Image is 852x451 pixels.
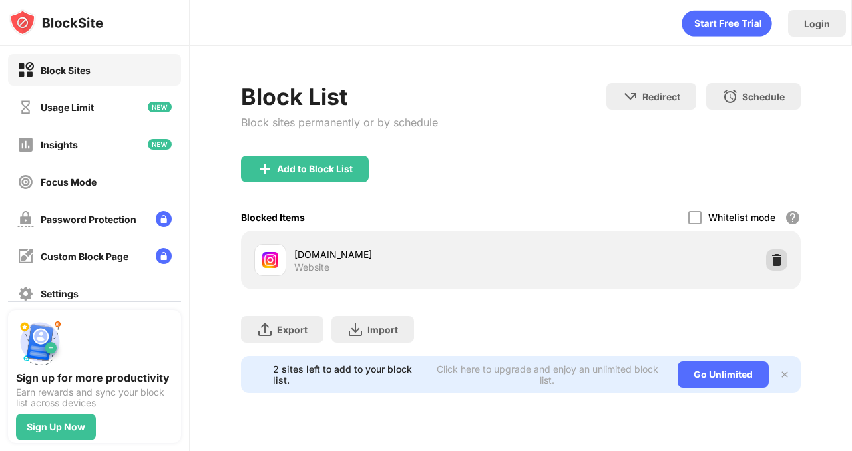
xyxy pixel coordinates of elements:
div: Sign Up Now [27,422,85,432]
div: Website [294,261,329,273]
img: focus-off.svg [17,174,34,190]
img: logo-blocksite.svg [9,9,103,36]
div: Usage Limit [41,102,94,113]
img: settings-off.svg [17,285,34,302]
div: Block Sites [41,65,91,76]
img: lock-menu.svg [156,248,172,264]
div: Whitelist mode [708,212,775,223]
div: Login [804,18,830,29]
div: Settings [41,288,79,299]
img: time-usage-off.svg [17,99,34,116]
div: Go Unlimited [678,361,769,388]
img: lock-menu.svg [156,211,172,227]
div: Earn rewards and sync your block list across devices [16,387,173,408]
div: Focus Mode [41,176,97,188]
div: Click here to upgrade and enjoy an unlimited block list. [433,363,662,386]
img: favicons [262,252,278,268]
img: x-button.svg [779,369,790,380]
div: Redirect [642,91,680,102]
img: customize-block-page-off.svg [17,248,34,265]
div: Password Protection [41,214,136,225]
img: new-icon.svg [148,102,172,112]
div: Custom Block Page [41,251,128,262]
div: Block sites permanently or by schedule [241,116,438,129]
div: Import [367,324,398,335]
div: Schedule [742,91,785,102]
div: Export [277,324,308,335]
img: push-signup.svg [16,318,64,366]
img: new-icon.svg [148,139,172,150]
div: Block List [241,83,438,110]
div: [DOMAIN_NAME] [294,247,521,261]
div: Insights [41,139,78,150]
div: Add to Block List [277,164,353,174]
div: 2 sites left to add to your block list. [273,363,425,386]
img: block-on.svg [17,62,34,78]
img: insights-off.svg [17,136,34,153]
div: Sign up for more productivity [16,371,173,384]
div: animation [682,10,772,37]
div: Blocked Items [241,212,305,223]
img: password-protection-off.svg [17,211,34,227]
